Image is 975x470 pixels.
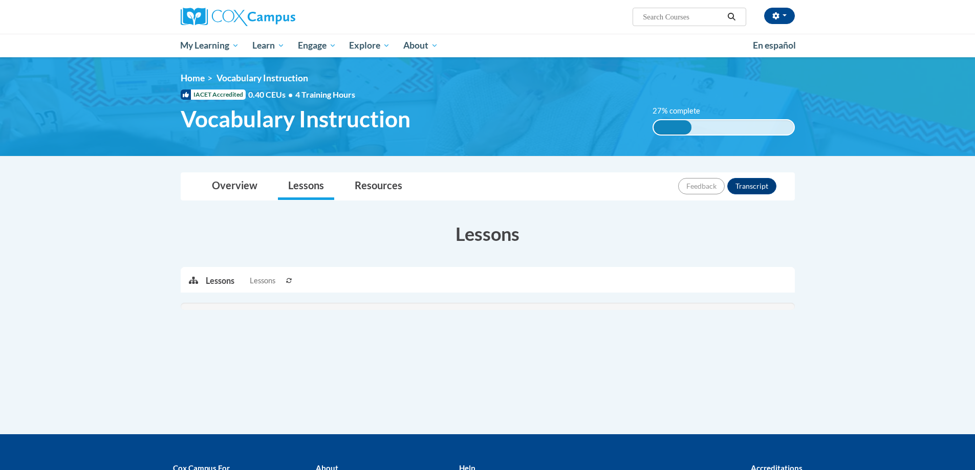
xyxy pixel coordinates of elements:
button: Search [724,11,739,23]
span: Engage [298,39,336,52]
span: Learn [252,39,285,52]
a: My Learning [174,34,246,57]
span: • [288,89,293,99]
a: Learn [246,34,291,57]
a: Engage [291,34,343,57]
span: 0.40 CEUs [248,89,295,100]
div: 27% complete [654,120,691,135]
span: IACET Accredited [181,89,246,100]
input: Search Courses [642,11,724,23]
span: 4 Training Hours [295,89,355,99]
span: My Learning [180,39,239,52]
span: Vocabulary Instruction [181,105,410,132]
a: Home [181,73,205,83]
span: En español [753,40,796,51]
div: Main menu [165,34,810,57]
span: Vocabulary Instruction [216,73,308,83]
button: Transcript [727,178,776,194]
span: Lessons [250,275,275,286]
a: About [397,34,445,57]
span: Explore [349,39,390,52]
a: Explore [342,34,397,57]
a: Resources [344,173,413,200]
a: Lessons [278,173,334,200]
button: Feedback [678,178,725,194]
img: Cox Campus [181,8,295,26]
span: About [403,39,438,52]
a: Overview [202,173,268,200]
a: En español [746,35,803,56]
label: 27% complete [653,105,711,117]
p: Lessons [206,275,234,286]
a: Cox Campus [181,8,375,26]
h3: Lessons [181,221,795,247]
button: Account Settings [764,8,795,24]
